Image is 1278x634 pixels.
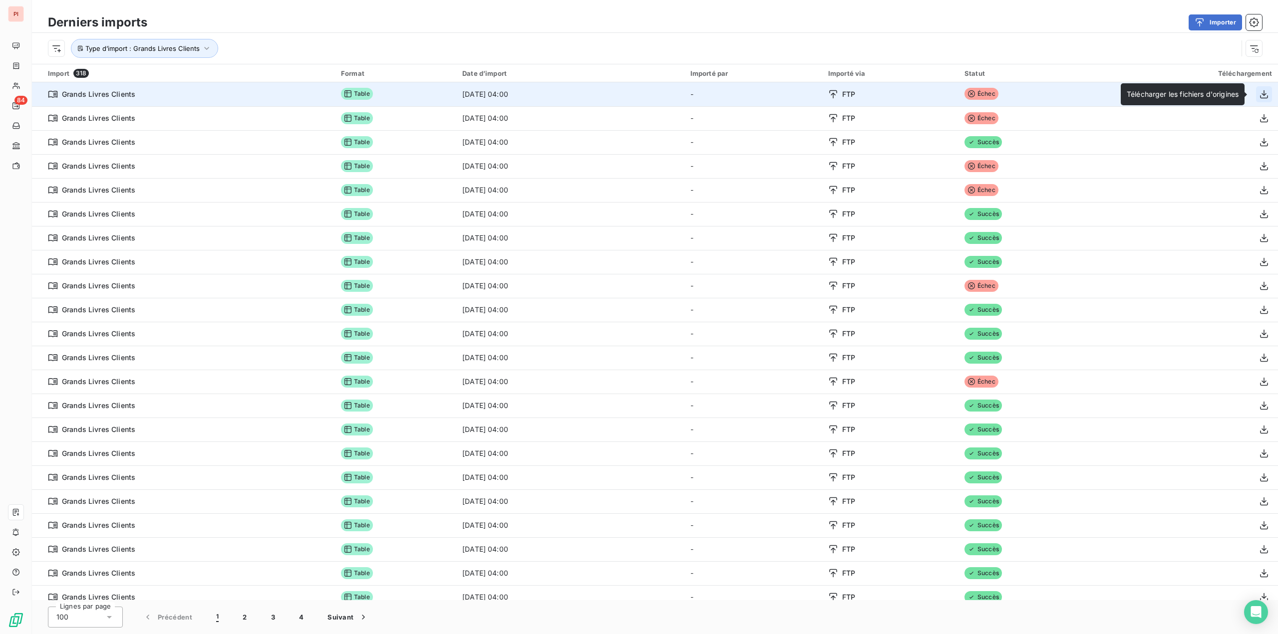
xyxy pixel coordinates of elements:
[964,423,1002,435] span: Succès
[456,513,684,537] td: [DATE] 04:00
[341,136,373,148] span: Table
[62,305,135,315] span: Grands Livres Clients
[456,274,684,298] td: [DATE] 04:00
[456,178,684,202] td: [DATE] 04:00
[456,82,684,106] td: [DATE] 04:00
[964,160,998,172] span: Échec
[842,113,855,123] span: FTP
[341,471,373,483] span: Table
[48,13,147,31] h3: Derniers imports
[964,184,998,196] span: Échec
[964,543,1002,555] span: Succès
[85,44,200,52] span: Type d’import : Grands Livres Clients
[456,202,684,226] td: [DATE] 04:00
[842,353,855,363] span: FTP
[684,274,822,298] td: -
[62,329,135,339] span: Grands Livres Clients
[62,257,135,267] span: Grands Livres Clients
[62,353,135,363] span: Grands Livres Clients
[684,585,822,609] td: -
[842,89,855,99] span: FTP
[71,39,218,58] button: Type d’import : Grands Livres Clients
[456,537,684,561] td: [DATE] 04:00
[131,607,204,628] button: Précédent
[842,472,855,482] span: FTP
[964,112,998,124] span: Échec
[341,543,373,555] span: Table
[341,591,373,603] span: Table
[964,495,1002,507] span: Succès
[341,112,373,124] span: Table
[842,496,855,506] span: FTP
[456,346,684,370] td: [DATE] 04:00
[14,96,27,105] span: 84
[456,465,684,489] td: [DATE] 04:00
[964,304,1002,316] span: Succès
[62,209,135,219] span: Grands Livres Clients
[964,256,1002,268] span: Succès
[684,250,822,274] td: -
[341,447,373,459] span: Table
[456,130,684,154] td: [DATE] 04:00
[964,447,1002,459] span: Succès
[842,137,855,147] span: FTP
[684,82,822,106] td: -
[964,69,1089,77] div: Statut
[964,280,998,292] span: Échec
[842,424,855,434] span: FTP
[62,161,135,171] span: Grands Livres Clients
[73,69,89,78] span: 318
[231,607,259,628] button: 2
[842,592,855,602] span: FTP
[964,232,1002,244] span: Succès
[341,328,373,340] span: Table
[684,106,822,130] td: -
[341,519,373,531] span: Table
[684,178,822,202] td: -
[8,6,24,22] div: PI
[204,607,231,628] button: 1
[842,377,855,387] span: FTP
[684,154,822,178] td: -
[341,400,373,412] span: Table
[62,448,135,458] span: Grands Livres Clients
[62,472,135,482] span: Grands Livres Clients
[48,69,329,78] div: Import
[684,489,822,513] td: -
[1244,600,1268,624] div: Open Intercom Messenger
[842,568,855,578] span: FTP
[842,544,855,554] span: FTP
[964,352,1002,364] span: Succès
[964,591,1002,603] span: Succès
[964,208,1002,220] span: Succès
[341,184,373,196] span: Table
[684,537,822,561] td: -
[1101,69,1272,77] div: Téléchargement
[964,519,1002,531] span: Succès
[842,257,855,267] span: FTP
[62,233,135,243] span: Grands Livres Clients
[456,585,684,609] td: [DATE] 04:00
[964,471,1002,483] span: Succès
[842,401,855,411] span: FTP
[341,232,373,244] span: Table
[964,88,998,100] span: Échec
[684,441,822,465] td: -
[62,544,135,554] span: Grands Livres Clients
[62,89,135,99] span: Grands Livres Clients
[456,106,684,130] td: [DATE] 04:00
[964,400,1002,412] span: Succès
[341,376,373,388] span: Table
[341,352,373,364] span: Table
[62,424,135,434] span: Grands Livres Clients
[456,226,684,250] td: [DATE] 04:00
[456,250,684,274] td: [DATE] 04:00
[62,496,135,506] span: Grands Livres Clients
[62,520,135,530] span: Grands Livres Clients
[964,136,1002,148] span: Succès
[62,137,135,147] span: Grands Livres Clients
[341,69,450,77] div: Format
[1189,14,1242,30] button: Importer
[964,328,1002,340] span: Succès
[684,370,822,394] td: -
